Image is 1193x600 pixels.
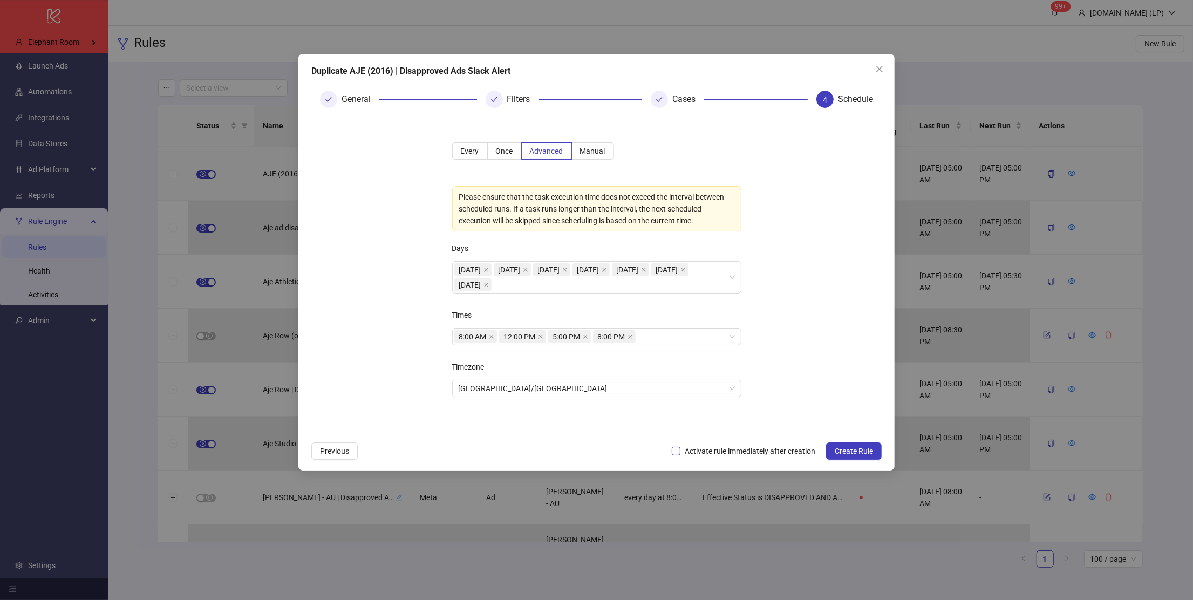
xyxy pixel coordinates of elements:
span: [DATE] [538,264,560,276]
div: Schedule [838,91,873,108]
button: Create Rule [826,442,882,460]
span: close [680,267,686,272]
label: Times [452,306,479,324]
span: check [325,96,332,103]
span: [DATE] [499,264,521,276]
span: 4 [823,96,827,104]
span: close [875,65,884,73]
span: [DATE] [656,264,678,276]
span: Monday [494,263,531,276]
span: close [483,282,489,288]
span: Saturday [454,278,492,291]
span: 5:00 PM [548,330,591,343]
div: Please ensure that the task execution time does not exceed the interval between scheduled runs. I... [459,191,734,227]
button: Close [871,60,888,78]
span: close [628,334,633,339]
span: [DATE] [577,264,599,276]
span: close [523,267,528,272]
span: Wednesday [572,263,610,276]
span: Advanced [530,147,563,155]
div: General [342,91,379,108]
button: Previous [311,442,358,460]
span: Create Rule [835,447,873,455]
span: 8:00 PM [598,331,625,343]
span: Tuesday [533,263,570,276]
span: check [490,96,498,103]
span: 8:00 AM [454,330,497,343]
span: Friday [651,263,688,276]
span: Activate rule immediately after creation [680,445,820,457]
span: close [583,334,588,339]
span: 5:00 PM [553,331,581,343]
div: Duplicate AJE (2016) | Disapproved Ads Slack Alert [311,65,882,78]
span: check [656,96,663,103]
span: close [538,334,543,339]
span: Thursday [612,263,649,276]
div: Cases [672,91,704,108]
span: [DATE] [617,264,639,276]
span: close [483,267,489,272]
span: close [562,267,568,272]
span: 8:00 AM [459,331,487,343]
span: Australia/Sydney [459,380,735,397]
span: 12:00 PM [504,331,536,343]
span: Every [461,147,479,155]
div: Filters [507,91,539,108]
span: Manual [580,147,605,155]
span: close [489,334,494,339]
label: Timezone [452,358,492,376]
span: Sunday [454,263,492,276]
span: 8:00 PM [593,330,636,343]
span: close [602,267,607,272]
label: Days [452,240,476,257]
span: [DATE] [459,264,481,276]
span: close [641,267,646,272]
span: 12:00 PM [499,330,546,343]
span: Once [496,147,513,155]
span: Previous [320,447,349,455]
span: [DATE] [459,279,481,291]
